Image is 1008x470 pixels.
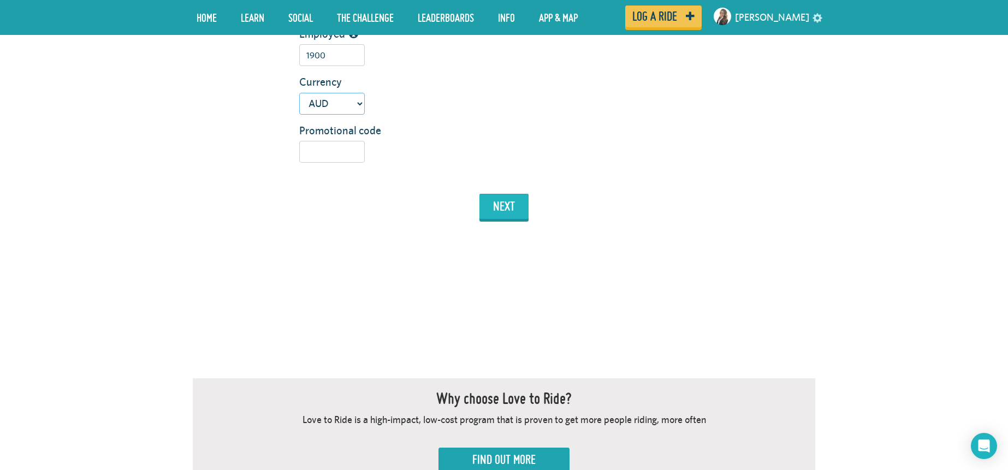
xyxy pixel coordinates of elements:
a: settings drop down toggle [813,12,822,22]
label: Promotional code [291,123,424,139]
button: next [479,194,529,219]
img: Small navigation user avatar [714,8,731,25]
div: Open Intercom Messenger [971,433,997,459]
p: Love to Ride is a high-impact, low-cost program that is proven to get more people riding, more often [303,413,706,427]
a: Log a ride [625,5,702,27]
a: App & Map [531,4,586,31]
a: Info [490,4,523,31]
span: Log a ride [632,11,677,21]
a: LEARN [233,4,272,31]
a: Social [280,4,321,31]
a: Home [188,4,225,31]
h2: Why choose Love to Ride? [436,389,572,407]
a: The Challenge [329,4,402,31]
label: Currency [291,74,424,90]
a: [PERSON_NAME] [735,4,809,31]
a: Leaderboards [410,4,482,31]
